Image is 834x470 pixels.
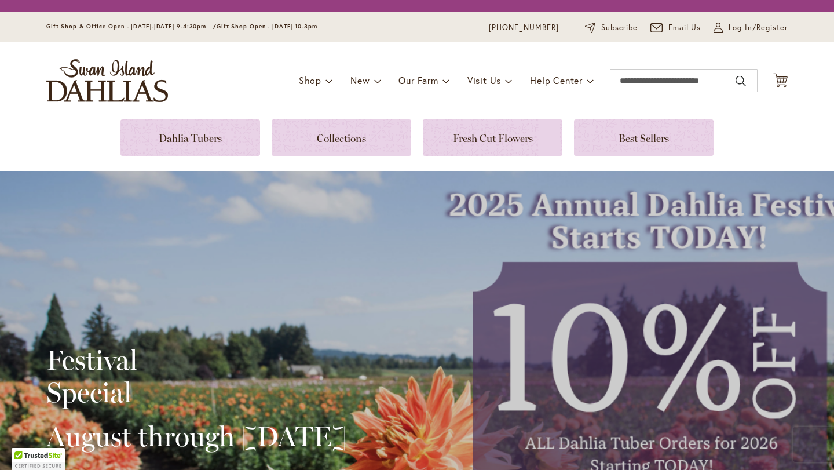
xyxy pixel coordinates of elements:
[530,74,583,86] span: Help Center
[467,74,501,86] span: Visit Us
[12,448,65,470] div: TrustedSite Certified
[46,420,347,453] h2: August through [DATE]
[601,22,638,34] span: Subscribe
[350,74,370,86] span: New
[650,22,701,34] a: Email Us
[729,22,788,34] span: Log In/Register
[668,22,701,34] span: Email Us
[46,59,168,102] a: store logo
[398,74,438,86] span: Our Farm
[46,23,217,30] span: Gift Shop & Office Open - [DATE]-[DATE] 9-4:30pm /
[299,74,321,86] span: Shop
[217,23,317,30] span: Gift Shop Open - [DATE] 10-3pm
[46,344,347,409] h2: Festival Special
[489,22,559,34] a: [PHONE_NUMBER]
[585,22,638,34] a: Subscribe
[714,22,788,34] a: Log In/Register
